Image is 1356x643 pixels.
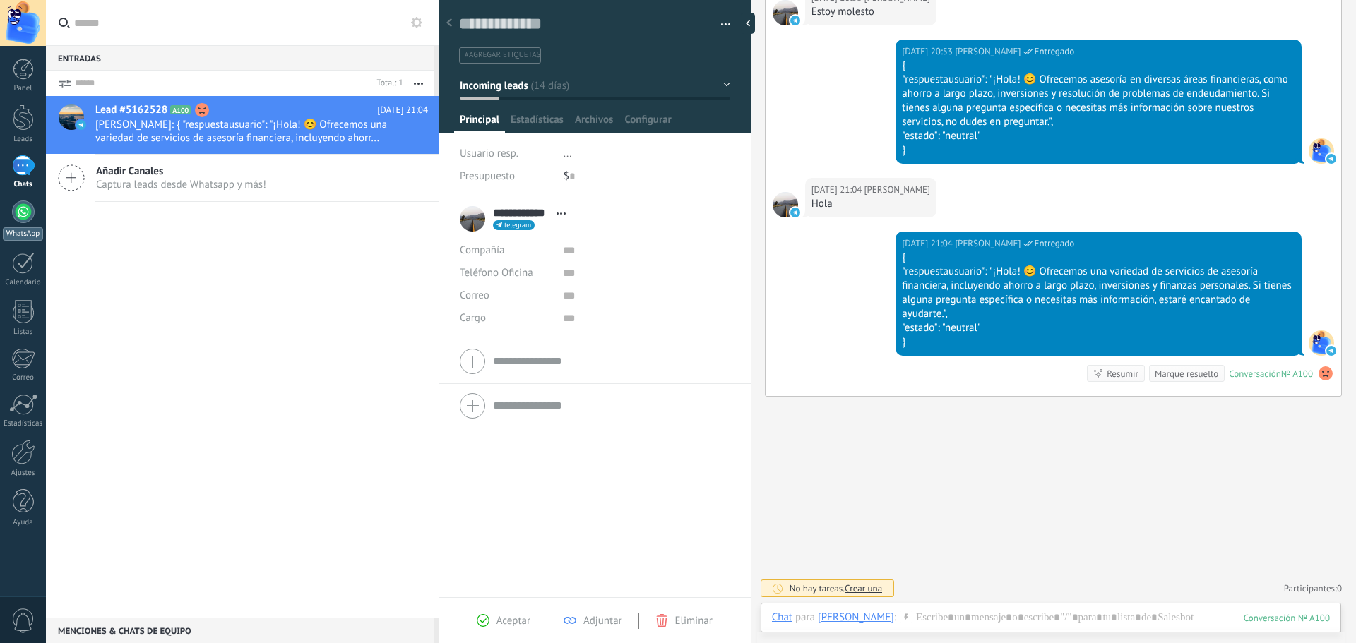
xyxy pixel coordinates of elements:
[1309,330,1334,356] span: Carlos Calle
[1229,368,1281,380] div: Conversación
[96,164,266,178] span: Añadir Canales
[3,327,44,337] div: Listas
[3,518,44,527] div: Ayuda
[811,197,930,211] div: Hola
[46,618,434,643] div: Menciones & Chats de equipo
[1309,138,1334,164] span: Carlos Calle
[811,183,864,197] div: [DATE] 21:04
[46,96,439,154] a: Lead #5162528 A100 [DATE] 21:04 [PERSON_NAME]: { "respuestausuario": "¡Hola! 😊 Ofrecemos una vari...
[624,113,671,133] span: Configurar
[1326,346,1336,356] img: telegram-sm.svg
[496,614,530,627] span: Aceptar
[460,143,553,165] div: Usuario resp.
[955,44,1021,59] span: Carlos Calle (Oficina de Venta)
[460,165,553,188] div: Presupuesto
[1155,367,1218,380] div: Marque resuelto
[575,113,613,133] span: Archivos
[902,321,1295,335] div: "estado": "neutral"
[1326,154,1336,164] img: telegram-sm.svg
[3,135,44,144] div: Leads
[1281,368,1313,380] div: № A100
[460,147,518,160] span: Usuario resp.
[3,469,44,478] div: Ajustes
[46,45,434,71] div: Entradas
[1244,612,1330,624] div: 100
[371,76,403,90] div: Total: 1
[795,611,815,625] span: para
[403,71,434,96] button: Más
[460,169,515,183] span: Presupuesto
[902,59,1295,73] div: {
[3,278,44,287] div: Calendario
[3,180,44,189] div: Chats
[460,113,499,133] span: Principal
[564,165,730,188] div: $
[511,113,564,133] span: Estadísticas
[811,5,930,19] div: Estoy molesto
[504,222,531,229] span: telegram
[790,208,800,217] img: telegram-sm.svg
[3,227,43,241] div: WhatsApp
[902,73,1295,129] div: "respuestausuario": "¡Hola! 😊 Ofrecemos asesoría en diversas áreas financieras, como ahorro a lar...
[377,103,428,117] span: [DATE] 21:04
[460,266,533,280] span: Teléfono Oficina
[460,262,533,284] button: Teléfono Oficina
[818,611,894,623] div: Carlos Calle
[955,236,1021,251] span: Carlos Calle (Oficina de Venta)
[675,614,713,627] span: Eliminar
[790,582,883,594] div: No hay tareas.
[3,419,44,428] div: Estadísticas
[95,118,401,145] span: [PERSON_NAME]: { "respuestausuario": "¡Hola! 😊 Ofrecemos una variedad de servicios de asesoría fi...
[902,129,1295,143] div: "estado": "neutral"
[460,313,486,323] span: Cargo
[1337,582,1342,594] span: 0
[1284,582,1342,594] a: Participantes:0
[3,373,44,383] div: Correo
[1035,44,1075,59] span: Entregado
[460,239,552,262] div: Compañía
[773,192,798,217] span: Carlos Calle
[902,143,1295,157] div: }
[902,335,1295,349] div: }
[170,105,191,114] span: A100
[564,147,572,160] span: ...
[902,265,1295,321] div: "respuestausuario": "¡Hola! 😊 Ofrecemos una variedad de servicios de asesoría financiera, incluye...
[460,289,489,302] span: Correo
[902,44,955,59] div: [DATE] 20:53
[76,120,86,130] img: telegram-sm.svg
[3,84,44,93] div: Panel
[1035,236,1075,251] span: Entregado
[583,614,622,627] span: Adjuntar
[894,611,896,625] span: :
[845,582,882,594] span: Crear una
[95,103,167,117] span: Lead #5162528
[864,183,930,197] span: Carlos Calle
[460,307,552,330] div: Cargo
[741,13,755,34] div: Ocultar
[790,16,800,25] img: telegram-sm.svg
[902,251,1295,265] div: {
[465,50,540,60] span: #agregar etiquetas
[902,236,955,251] div: [DATE] 21:04
[96,178,266,191] span: Captura leads desde Whatsapp y más!
[1107,367,1138,380] div: Resumir
[460,284,489,307] button: Correo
